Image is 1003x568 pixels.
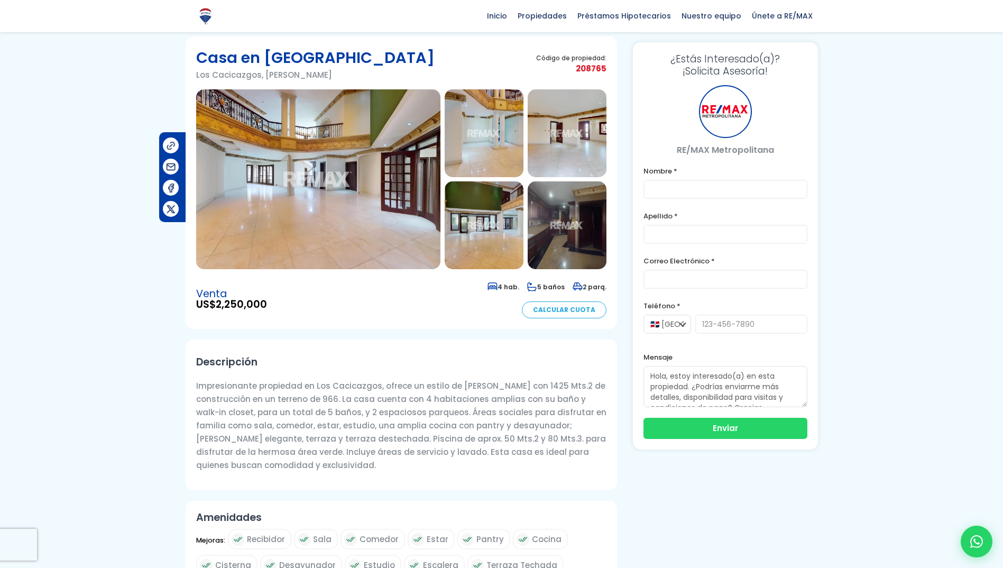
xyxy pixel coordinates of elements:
[165,204,177,215] img: Compartir
[165,140,177,151] img: Compartir
[196,289,267,299] span: Venta
[196,511,606,524] h2: Amenidades
[536,54,606,62] span: Código de propiedad:
[643,351,807,364] label: Mensaje
[517,533,529,546] img: check icon
[643,254,807,268] label: Correo Electrónico *
[196,47,435,68] h1: Casa en [GEOGRAPHIC_DATA]
[573,282,606,291] span: 2 parq.
[747,8,818,24] span: Únete a RE/MAX
[536,62,606,75] span: 208765
[445,181,523,269] img: Casa en Los Cacicazgos
[360,533,399,546] span: Comedor
[572,8,676,24] span: Préstamos Hipotecarios
[676,8,747,24] span: Nuestro equipo
[298,533,310,546] img: check icon
[487,282,519,291] span: 4 hab.
[643,209,807,223] label: Apellido *
[165,161,177,172] img: Compartir
[482,8,512,24] span: Inicio
[699,85,752,138] div: RE/MAX Metropolitana
[643,418,807,439] button: Enviar
[512,8,572,24] span: Propiedades
[643,143,807,157] p: RE/MAX Metropolitana
[165,182,177,194] img: Compartir
[344,533,357,546] img: check icon
[196,299,267,310] span: US$
[643,164,807,178] label: Nombre *
[196,68,435,81] p: Los Cacicazgos, [PERSON_NAME]
[427,533,448,546] span: Estar
[528,181,606,269] img: Casa en Los Cacicazgos
[196,379,606,472] p: Impresionante propiedad en Los Cacicazgos, ofrece un estilo de [PERSON_NAME] con 1425 Mts.2 de co...
[643,53,807,65] span: ¿Estás Interesado(a)?
[643,366,807,407] textarea: Hola, estoy interesado(a) en esta propiedad. ¿Podrías enviarme más detalles, disponibilidad para ...
[313,533,332,546] span: Sala
[643,53,807,77] h3: ¡Solicita Asesoría!
[532,533,562,546] span: Cocina
[247,533,285,546] span: Recibidor
[695,315,807,334] input: 123-456-7890
[522,301,606,318] a: Calcular Cuota
[196,350,606,374] h2: Descripción
[445,89,523,177] img: Casa en Los Cacicazgos
[528,89,606,177] img: Casa en Los Cacicazgos
[476,533,504,546] span: Pantry
[527,282,565,291] span: 5 baños
[196,89,440,269] img: Casa en Los Cacicazgos
[216,297,267,312] span: 2,250,000
[461,533,474,546] img: check icon
[196,534,225,554] span: Mejoras:
[196,7,215,25] img: Logo de REMAX
[232,533,244,546] img: check icon
[643,299,807,313] label: Teléfono *
[411,533,424,546] img: check icon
